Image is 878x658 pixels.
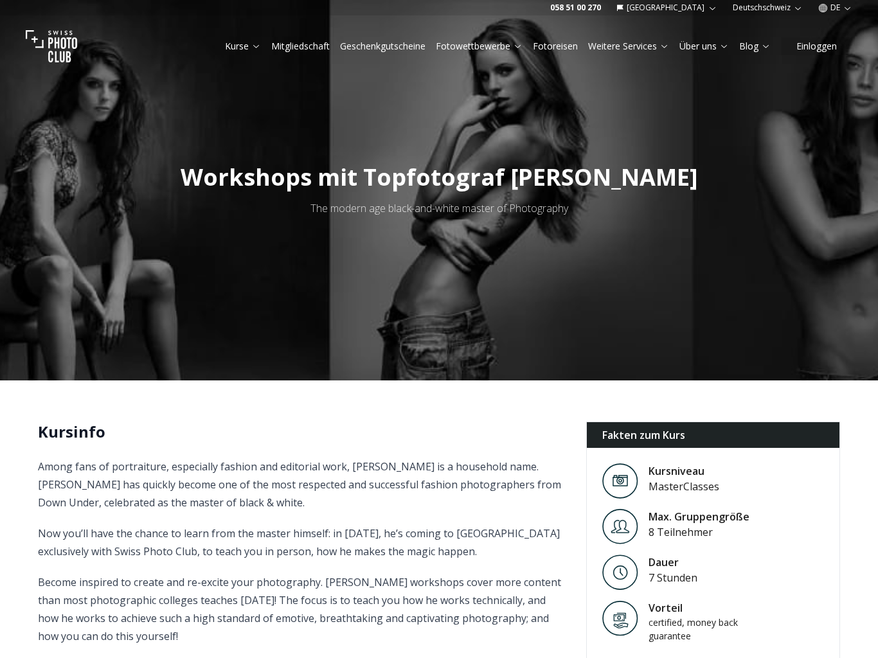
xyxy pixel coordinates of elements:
button: Fotoreisen [528,37,583,55]
p: Among fans of portraiture, especially fashion and editorial work, [PERSON_NAME] is a household na... [38,458,566,511]
a: Mitgliedschaft [271,40,330,53]
div: Dauer [649,555,697,570]
button: Blog [734,37,776,55]
a: Kurse [225,40,261,53]
div: certified, money back guarantee [649,616,758,643]
span: Workshops mit Topfotograf [PERSON_NAME] [181,161,698,193]
a: 058 51 00 270 [550,3,601,13]
button: Geschenkgutscheine [335,37,431,55]
a: Über uns [679,40,729,53]
button: Mitgliedschaft [266,37,335,55]
span: The modern age black-and-white master of Photography [310,201,568,215]
button: Weitere Services [583,37,674,55]
button: Kurse [220,37,266,55]
a: Fotoreisen [533,40,578,53]
button: Einloggen [781,37,852,55]
div: Max. Gruppengröße [649,509,749,524]
a: Geschenkgutscheine [340,40,426,53]
div: Fakten zum Kurs [587,422,839,448]
img: Level [602,555,638,590]
img: Vorteil [602,600,638,636]
a: Fotowettbewerbe [436,40,523,53]
div: Kursniveau [649,463,719,479]
img: Swiss photo club [26,21,77,72]
a: Blog [739,40,771,53]
div: MasterClasses [649,479,719,494]
p: Now you’ll have the chance to learn from the master himself: in [DATE], he’s coming to [GEOGRAPHI... [38,524,566,560]
img: Level [602,463,638,499]
div: 8 Teilnehmer [649,524,749,540]
button: Fotowettbewerbe [431,37,528,55]
img: Level [602,509,638,544]
p: Become inspired to create and re-excite your photography. [PERSON_NAME] workshops cover more cont... [38,573,566,645]
a: Weitere Services [588,40,669,53]
div: Vorteil [649,600,758,616]
h2: Kursinfo [38,422,566,442]
div: 7 Stunden [649,570,697,585]
button: Über uns [674,37,734,55]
